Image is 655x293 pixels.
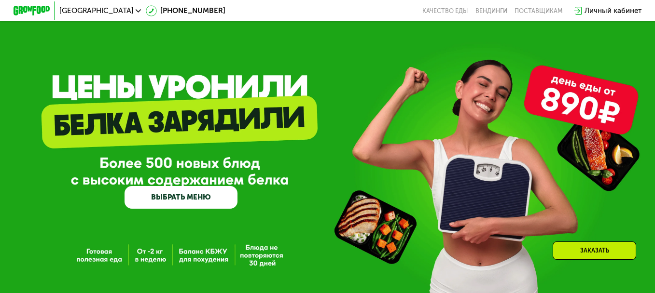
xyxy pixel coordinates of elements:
[585,5,641,16] div: Личный кабинет
[422,7,468,14] a: Качество еды
[146,5,225,16] a: [PHONE_NUMBER]
[125,186,238,209] a: ВЫБРАТЬ МЕНЮ
[475,7,507,14] a: Вендинги
[59,7,134,14] span: [GEOGRAPHIC_DATA]
[553,241,636,260] div: Заказать
[515,7,562,14] div: поставщикам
